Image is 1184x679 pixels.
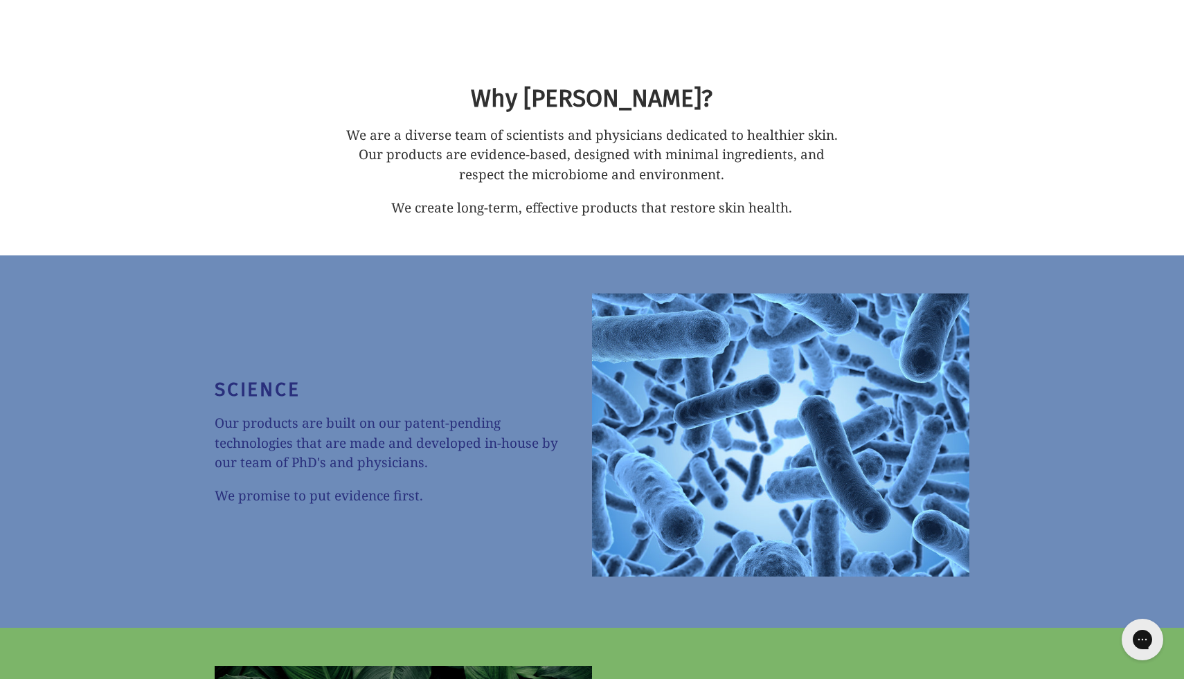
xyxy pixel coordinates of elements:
p: We promise to put evidence first. [215,486,568,506]
h2: Why [PERSON_NAME]? [344,84,841,113]
p: We are a diverse team of scientists and physicians dedicated to healthier skin. Our products are ... [344,125,841,185]
iframe: Gorgias live chat messenger [1115,614,1170,665]
p: We create long-term, effective products that restore skin health. [344,198,841,218]
p: Our products are built on our patent-pending technologies that are made and developed in-house by... [215,413,568,473]
h2: SCIENCE [215,378,568,401]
